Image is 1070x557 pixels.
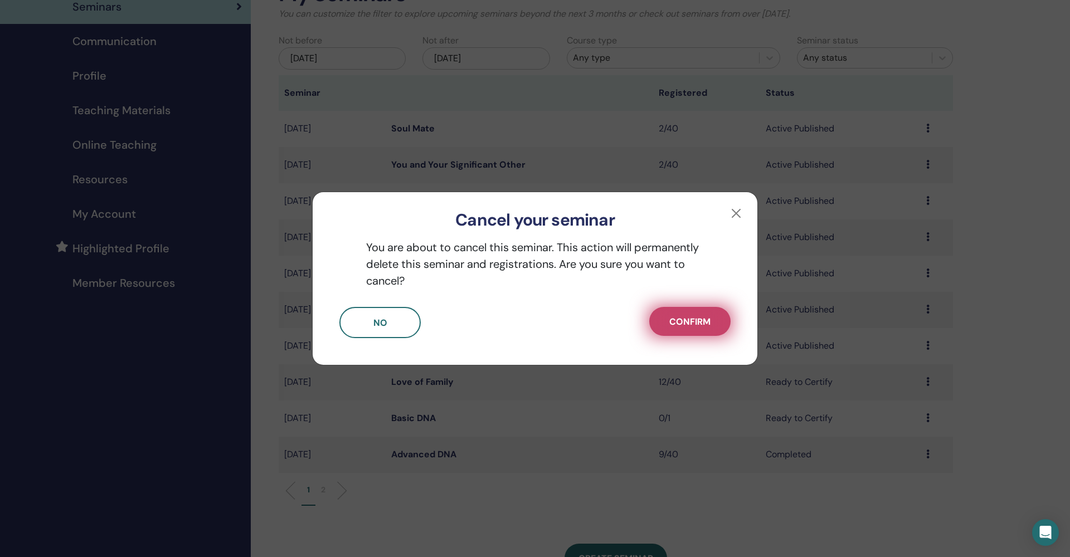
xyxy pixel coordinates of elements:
[1032,519,1059,546] div: Open Intercom Messenger
[373,317,387,329] span: No
[339,239,731,289] p: You are about to cancel this seminar. This action will permanently delete this seminar and regist...
[649,307,731,336] button: Confirm
[339,307,421,338] button: No
[330,210,740,230] h3: Cancel your seminar
[669,316,711,328] span: Confirm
